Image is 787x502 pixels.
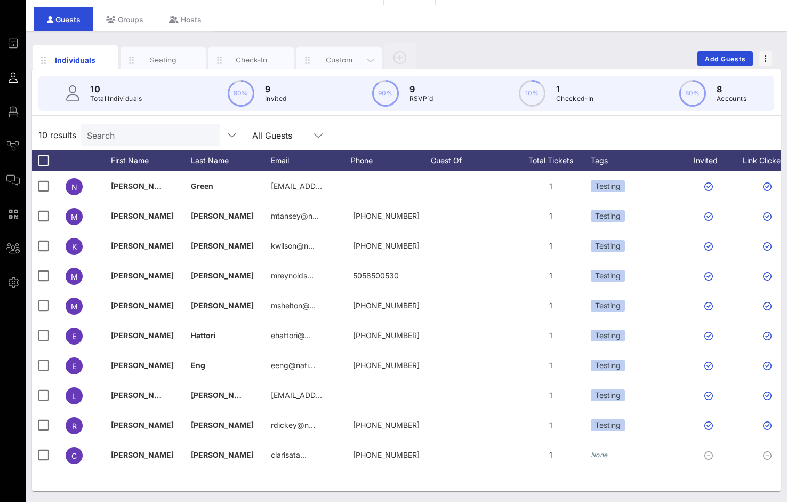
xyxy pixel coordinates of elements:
[351,150,431,171] div: Phone
[191,301,254,310] span: [PERSON_NAME]
[556,83,594,95] p: 1
[353,361,420,370] span: +19096416180
[271,261,314,291] p: mreynolds…
[140,55,187,65] div: Seating
[591,270,625,282] div: Testing
[271,410,315,440] p: rdickey@n…
[111,420,174,429] span: [PERSON_NAME]
[71,272,78,281] span: M
[71,302,78,311] span: M
[191,331,216,340] span: Hattori
[72,242,77,251] span: K
[111,150,191,171] div: First Name
[72,332,76,341] span: E
[271,350,315,380] p: eeng@nati…
[72,392,76,401] span: L
[191,271,254,280] span: [PERSON_NAME]
[511,410,591,440] div: 1
[271,231,315,261] p: kwilson@n…
[191,181,213,190] span: Green
[191,361,205,370] span: Eng
[353,241,420,250] span: +16467626311
[353,301,420,310] span: +13107731004
[271,150,351,171] div: Email
[265,83,287,95] p: 9
[246,124,331,146] div: All Guests
[591,419,625,431] div: Testing
[511,150,591,171] div: Total Tickets
[111,271,174,280] span: [PERSON_NAME]
[271,201,319,231] p: mtansey@n…
[353,331,420,340] span: +16319422569
[111,181,174,190] span: [PERSON_NAME]
[353,450,420,459] span: +19172283924
[111,391,174,400] span: [PERSON_NAME]
[511,231,591,261] div: 1
[511,171,591,201] div: 1
[704,55,746,63] span: Add Guests
[681,150,740,171] div: Invited
[72,362,76,371] span: E
[271,440,307,470] p: clarisata…
[90,83,142,95] p: 10
[52,54,99,66] div: Individuals
[111,450,174,459] span: [PERSON_NAME]
[591,240,625,252] div: Testing
[34,7,93,31] div: Guests
[71,451,77,460] span: C
[591,451,608,459] i: None
[409,93,433,104] p: RSVP`d
[511,350,591,380] div: 1
[591,360,625,371] div: Testing
[271,321,311,350] p: ehattori@…
[71,182,77,192] span: N
[191,211,254,220] span: [PERSON_NAME]
[265,93,287,104] p: Invited
[591,300,625,312] div: Testing
[591,210,625,222] div: Testing
[252,131,292,140] div: All Guests
[111,301,174,310] span: [PERSON_NAME]
[111,241,174,250] span: [PERSON_NAME]
[271,391,399,400] span: [EMAIL_ADDRESS][DOMAIN_NAME]
[717,93,746,104] p: Accounts
[511,380,591,410] div: 1
[697,51,753,66] button: Add Guests
[71,212,78,221] span: M
[591,389,625,401] div: Testing
[511,261,591,291] div: 1
[191,420,254,429] span: [PERSON_NAME]
[191,150,271,171] div: Last Name
[38,129,76,141] span: 10 results
[353,420,420,429] span: +15134047489
[111,361,174,370] span: [PERSON_NAME]
[717,83,746,95] p: 8
[409,83,433,95] p: 9
[191,241,254,250] span: [PERSON_NAME]
[591,180,625,192] div: Testing
[556,93,594,104] p: Checked-In
[111,331,174,340] span: [PERSON_NAME]
[191,450,254,459] span: [PERSON_NAME]
[271,181,399,190] span: [EMAIL_ADDRESS][DOMAIN_NAME]
[591,330,625,341] div: Testing
[511,321,591,350] div: 1
[353,211,420,220] span: +16464799676
[72,421,77,431] span: R
[316,55,363,65] div: Custom
[431,150,511,171] div: Guest Of
[353,271,399,280] span: 5058500530
[511,291,591,321] div: 1
[111,211,174,220] span: [PERSON_NAME]
[228,55,275,65] div: Check-In
[93,7,156,31] div: Groups
[90,93,142,104] p: Total Individuals
[271,291,316,321] p: mshelton@…
[156,7,214,31] div: Hosts
[191,391,254,400] span: [PERSON_NAME]
[591,150,681,171] div: Tags
[511,201,591,231] div: 1
[511,440,591,470] div: 1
